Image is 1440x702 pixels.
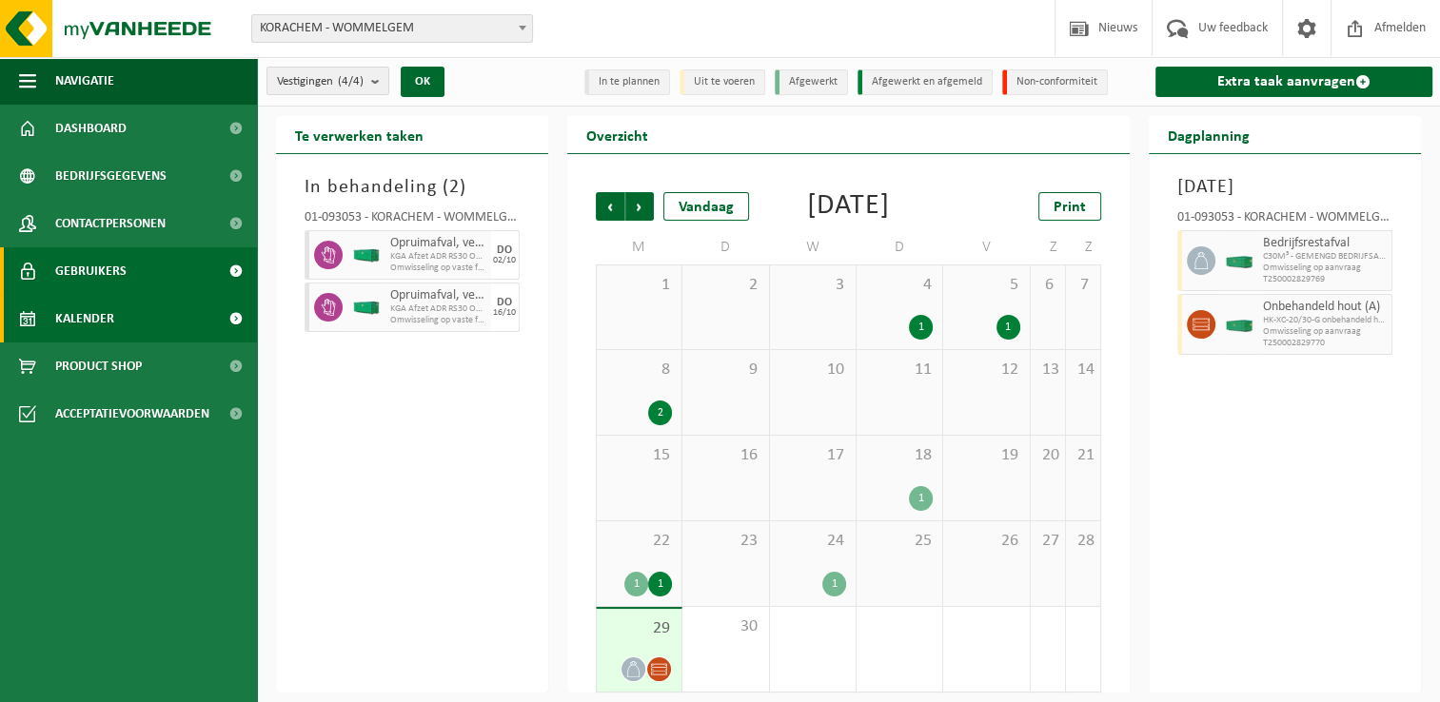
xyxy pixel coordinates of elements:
div: Vandaag [663,192,749,221]
img: HK-XC-30-GN-00 [1225,318,1253,332]
div: 01-093053 - KORACHEM - WOMMELGEM [1177,211,1392,230]
div: 1 [624,572,648,596]
span: C30M³ - GEMENGD BEDRIJFSAFVAL [1263,251,1387,263]
li: Uit te voeren [680,69,765,95]
span: 21 [1075,445,1091,466]
span: Print [1054,200,1086,215]
span: Acceptatievoorwaarden [55,390,209,438]
span: 7 [1075,275,1091,296]
span: 15 [606,445,672,466]
div: DO [497,297,512,308]
span: 2 [692,275,759,296]
div: DO [497,244,512,256]
span: KGA Afzet ADR RS30 Opruimafval [390,251,486,263]
span: 27 [1040,531,1055,552]
span: 9 [692,360,759,380]
div: 1 [909,486,933,511]
span: KORACHEM - WOMMELGEM [251,14,533,43]
span: 23 [692,531,759,552]
div: [DATE] [807,192,890,221]
td: D [857,230,943,264]
td: Z [1066,230,1101,264]
h2: Overzicht [567,116,667,153]
span: Vestigingen [277,68,364,96]
h3: [DATE] [1177,173,1392,202]
span: Navigatie [55,57,114,105]
span: Contactpersonen [55,200,166,247]
span: 12 [953,360,1019,380]
li: In te plannen [584,69,670,95]
span: 4 [866,275,933,296]
span: Vorige [596,192,624,221]
td: D [682,230,769,264]
span: KGA Afzet ADR RS30 Opruimafval [390,303,486,315]
div: 1 [648,572,672,596]
div: 2 [648,400,672,425]
span: 22 [606,531,672,552]
li: Afgewerkt en afgemeld [858,69,993,95]
li: Afgewerkt [775,69,848,95]
span: Omwisseling op vaste frequentie [390,315,486,326]
span: 17 [779,445,846,466]
span: 5 [953,275,1019,296]
span: HK-XC-20/30-G onbehandeld hout (A) [1263,315,1387,326]
td: V [943,230,1030,264]
span: 28 [1075,531,1091,552]
img: HK-XC-30-GN-00 [1225,254,1253,268]
div: 1 [822,572,846,596]
div: 1 [996,315,1020,340]
span: 25 [866,531,933,552]
span: 20 [1040,445,1055,466]
span: 30 [692,616,759,637]
count: (4/4) [338,75,364,88]
span: 16 [692,445,759,466]
span: 13 [1040,360,1055,380]
span: 2 [449,178,460,197]
button: OK [401,67,444,97]
span: Opruimafval, verontreinigd, ontvlambaar [390,288,486,303]
span: Kalender [55,295,114,342]
span: KORACHEM - WOMMELGEM [252,15,532,42]
span: 6 [1040,275,1055,296]
span: 8 [606,360,672,380]
div: 1 [909,315,933,340]
img: HK-RS-30-GN-00 [352,301,381,315]
span: Volgende [625,192,654,221]
span: Product Shop [55,342,142,390]
td: Z [1031,230,1066,264]
div: 16/10 [493,308,516,318]
span: 26 [953,531,1019,552]
span: Opruimafval, verontreinigd, ontvlambaar [390,236,486,251]
div: 01-093053 - KORACHEM - WOMMELGEM [305,211,520,230]
span: T250002829769 [1263,274,1387,285]
span: 3 [779,275,846,296]
td: W [770,230,857,264]
span: 24 [779,531,846,552]
span: Omwisseling op vaste frequentie [390,263,486,274]
span: Onbehandeld hout (A) [1263,300,1387,315]
a: Extra taak aanvragen [1155,67,1432,97]
h2: Te verwerken taken [276,116,443,153]
a: Print [1038,192,1101,221]
h2: Dagplanning [1149,116,1269,153]
span: 18 [866,445,933,466]
h3: In behandeling ( ) [305,173,520,202]
span: 29 [606,618,672,639]
td: M [596,230,682,264]
span: Omwisseling op aanvraag [1263,326,1387,338]
li: Non-conformiteit [1002,69,1108,95]
span: 14 [1075,360,1091,380]
span: 19 [953,445,1019,466]
img: HK-RS-30-GN-00 [352,248,381,263]
span: 11 [866,360,933,380]
span: Omwisseling op aanvraag [1263,263,1387,274]
button: Vestigingen(4/4) [266,67,389,95]
span: Dashboard [55,105,127,152]
span: Gebruikers [55,247,127,295]
span: Bedrijfsrestafval [1263,236,1387,251]
span: T250002829770 [1263,338,1387,349]
span: 1 [606,275,672,296]
span: Bedrijfsgegevens [55,152,167,200]
span: 10 [779,360,846,380]
div: 02/10 [493,256,516,265]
